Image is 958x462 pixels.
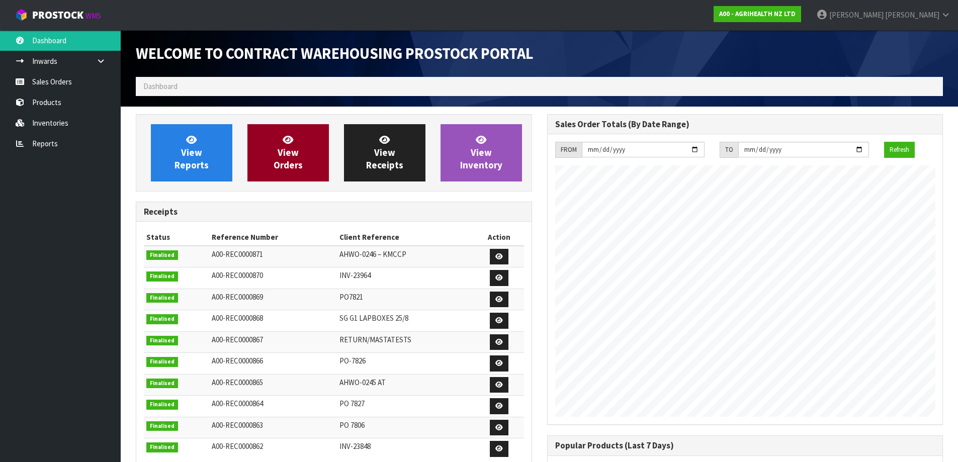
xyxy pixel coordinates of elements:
span: A00-REC0000868 [212,313,263,323]
h3: Receipts [144,207,524,217]
th: Client Reference [337,229,475,245]
span: View Inventory [460,134,502,171]
span: Finalised [146,271,178,282]
a: ViewReceipts [344,124,425,181]
span: Finalised [146,400,178,410]
span: A00-REC0000863 [212,420,263,430]
th: Action [474,229,524,245]
span: A00-REC0000862 [212,441,263,451]
span: RETURN/MASTATESTS [339,335,411,344]
span: A00-REC0000870 [212,270,263,280]
span: View Reports [175,134,209,171]
span: View Orders [274,134,303,171]
a: ViewOrders [247,124,329,181]
span: PO-7826 [339,356,366,365]
img: cube-alt.png [15,9,28,21]
div: TO [720,142,738,158]
button: Refresh [884,142,915,158]
span: Finalised [146,250,178,260]
span: PO 7827 [339,399,365,408]
th: Status [144,229,209,245]
span: Finalised [146,357,178,367]
span: SG G1 LAPBOXES 25/8 [339,313,408,323]
span: AHWO-0246 – KMCCP [339,249,406,259]
span: Finalised [146,293,178,303]
span: PO 7806 [339,420,365,430]
h3: Sales Order Totals (By Date Range) [555,120,935,129]
span: A00-REC0000867 [212,335,263,344]
span: Finalised [146,314,178,324]
span: [PERSON_NAME] [829,10,884,20]
span: A00-REC0000871 [212,249,263,259]
span: Finalised [146,442,178,452]
th: Reference Number [209,229,337,245]
span: Finalised [146,379,178,389]
span: Welcome to Contract Warehousing ProStock Portal [136,44,534,63]
a: ViewInventory [441,124,522,181]
span: INV-23848 [339,441,371,451]
span: PO7821 [339,292,363,302]
span: ProStock [32,9,83,22]
span: [PERSON_NAME] [885,10,939,20]
span: A00-REC0000866 [212,356,263,365]
div: FROM [555,142,582,158]
a: ViewReports [151,124,232,181]
span: A00-REC0000865 [212,378,263,387]
small: WMS [85,11,101,21]
span: Finalised [146,421,178,431]
span: Finalised [146,336,178,346]
span: A00-REC0000869 [212,292,263,302]
strong: A00 - AGRIHEALTH NZ LTD [719,10,796,18]
span: Dashboard [143,81,178,91]
h3: Popular Products (Last 7 Days) [555,441,935,450]
span: View Receipts [366,134,403,171]
span: A00-REC0000864 [212,399,263,408]
span: INV-23964 [339,270,371,280]
span: AHWO-0245 AT [339,378,386,387]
